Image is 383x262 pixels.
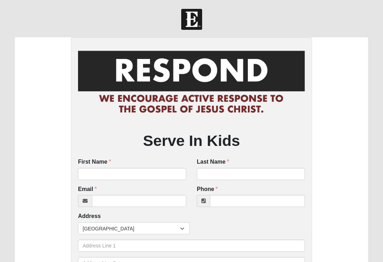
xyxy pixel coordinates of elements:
[78,212,101,220] label: Address
[78,185,97,193] label: Email
[78,240,305,252] input: Address Line 1
[78,44,305,120] img: RespondCardHeader.png
[83,223,180,235] span: [GEOGRAPHIC_DATA]
[78,158,111,166] label: First Name
[197,158,229,166] label: Last Name
[78,132,305,150] h2: Serve In Kids
[181,9,202,30] img: Church of Eleven22 Logo
[197,185,218,193] label: Phone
